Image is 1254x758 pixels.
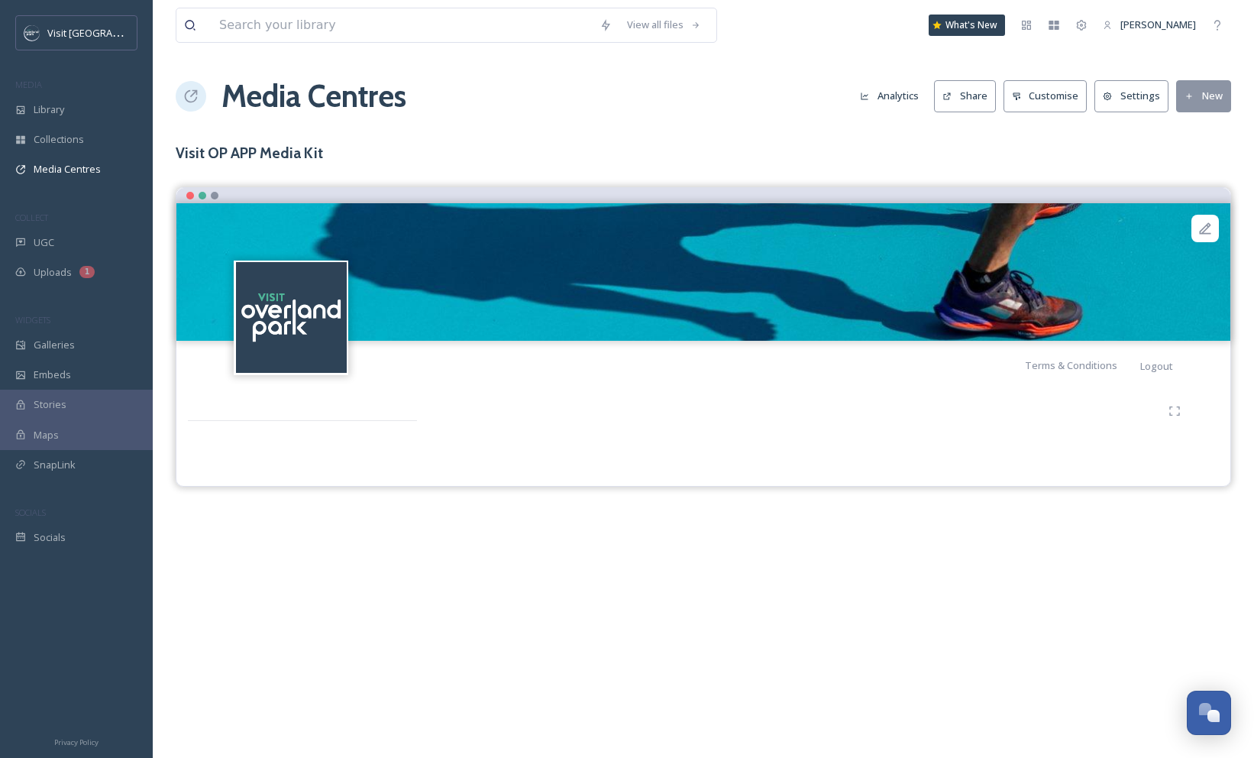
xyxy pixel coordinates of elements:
[34,428,59,442] span: Maps
[15,79,42,90] span: MEDIA
[15,314,50,326] span: WIDGETS
[47,25,166,40] span: Visit [GEOGRAPHIC_DATA]
[619,10,709,40] a: View all files
[34,162,101,177] span: Media Centres
[79,266,95,278] div: 1
[1187,691,1231,735] button: Open Chat
[1025,356,1140,374] a: Terms & Conditions
[212,8,592,42] input: Search your library
[221,73,406,119] a: Media Centres
[1094,80,1176,112] a: Settings
[15,507,46,518] span: SOCIALS
[1004,80,1095,112] a: Customise
[34,235,54,250] span: UGC
[24,25,40,40] img: c3es6xdrejuflcaqpovn.png
[34,265,72,280] span: Uploads
[34,368,71,382] span: Embeds
[176,142,1231,164] h3: Visit OP APP Media Kit
[852,81,934,111] a: Analytics
[1095,10,1204,40] a: [PERSON_NAME]
[34,458,76,472] span: SnapLink
[1004,80,1088,112] button: Customise
[34,132,84,147] span: Collections
[54,737,99,747] span: Privacy Policy
[934,80,996,112] button: Share
[54,732,99,750] a: Privacy Policy
[176,203,1230,341] img: 68a8c499-df07-f570-ba7d-10bd36d72d11.jpg
[1120,18,1196,31] span: [PERSON_NAME]
[34,397,66,412] span: Stories
[1140,359,1173,373] span: Logout
[15,212,48,223] span: COLLECT
[34,102,64,117] span: Library
[929,15,1005,36] a: What's New
[1025,358,1117,372] span: Terms & Conditions
[34,530,66,545] span: Socials
[852,81,926,111] button: Analytics
[34,338,75,352] span: Galleries
[1094,80,1168,112] button: Settings
[236,262,347,373] img: c3es6xdrejuflcaqpovn.png
[1176,80,1231,112] button: New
